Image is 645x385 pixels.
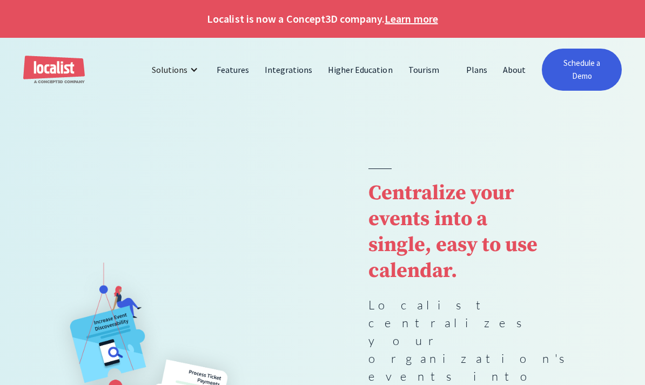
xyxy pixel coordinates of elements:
[401,57,447,83] a: Tourism
[144,57,209,83] div: Solutions
[459,57,495,83] a: Plans
[257,57,320,83] a: Integrations
[209,57,257,83] a: Features
[495,57,534,83] a: About
[368,180,537,284] strong: Centralize your events into a single, easy to use calendar.
[23,56,85,84] a: home
[152,63,187,76] div: Solutions
[320,57,401,83] a: Higher Education
[542,49,622,91] a: Schedule a Demo
[385,11,438,27] a: Learn more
